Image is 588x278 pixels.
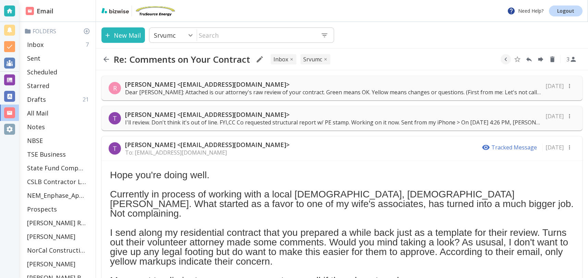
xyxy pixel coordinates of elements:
[24,161,93,175] div: State Fund Compensation
[125,88,541,96] p: Dear [PERSON_NAME]: Attached is our attorney's raw review of your contract. Green means OK. Yello...
[27,150,66,158] p: TSE Business
[546,144,564,151] p: [DATE]
[24,51,93,65] div: Sent
[547,54,558,64] button: Delete
[27,246,86,254] p: NorCal Construction
[125,141,290,149] p: [PERSON_NAME] <[EMAIL_ADDRESS][DOMAIN_NAME]>
[101,27,145,43] button: New Mail
[24,134,93,147] div: NBSE
[135,5,176,16] img: TruSource Energy, Inc.
[125,149,290,156] p: To: [EMAIL_ADDRESS][DOMAIN_NAME]
[303,56,322,63] p: SRVUMC
[24,106,93,120] div: All Mail
[27,232,75,241] p: [PERSON_NAME]
[113,84,117,92] p: R
[524,54,534,64] button: Reply
[24,79,93,93] div: Starred
[114,54,250,65] h2: Re: Comments on Your Contract
[479,141,540,154] button: Tracked Message
[101,8,129,13] img: bizwise
[27,123,45,131] p: Notes
[113,144,117,153] p: T
[24,257,93,271] div: [PERSON_NAME]
[27,136,43,145] p: NBSE
[24,147,93,161] div: TSE Business
[507,7,543,15] p: Need Help?
[563,51,580,68] button: See Participants
[536,54,546,64] button: Forward
[24,65,93,79] div: Scheduled
[549,5,583,16] a: Logout
[24,230,93,243] div: [PERSON_NAME]
[273,56,288,63] p: INBOX
[24,202,93,216] div: Prospects
[86,41,91,48] p: 7
[24,38,93,51] div: Inbox7
[125,119,541,126] p: I'll review. Don't think it's out of line. FYI,CC Co requested structural report w/ PE stamp. Wor...
[482,143,537,152] p: Tracked Message
[27,68,57,76] p: Scheduled
[102,136,582,161] div: T[PERSON_NAME] <[EMAIL_ADDRESS][DOMAIN_NAME]>To: [EMAIL_ADDRESS][DOMAIN_NAME]Tracked Message[DATE]
[125,80,541,88] p: [PERSON_NAME] <[EMAIL_ADDRESS][DOMAIN_NAME]>
[27,95,46,104] p: Drafts
[27,54,40,62] p: Sent
[24,175,93,189] div: CSLB Contractor License
[557,9,574,13] p: Logout
[24,189,93,202] div: NEM_Enphase_Applications
[27,205,57,213] p: Prospects
[26,7,53,16] h2: Email
[546,82,564,90] p: [DATE]
[125,110,541,119] p: [PERSON_NAME] <[EMAIL_ADDRESS][DOMAIN_NAME]>
[154,31,176,39] p: Srvumc
[27,178,86,186] p: CSLB Contractor License
[27,82,49,90] p: Starred
[24,216,93,230] div: [PERSON_NAME] Residence
[27,219,86,227] p: [PERSON_NAME] Residence
[197,28,315,42] input: Search
[27,109,48,117] p: All Mail
[26,7,34,15] img: DashboardSidebarEmail.svg
[27,40,44,49] p: Inbox
[27,260,75,268] p: [PERSON_NAME]
[24,243,93,257] div: NorCal Construction
[24,120,93,134] div: Notes
[113,114,117,122] p: T
[24,27,93,35] p: Folders
[83,96,91,103] p: 21
[566,56,569,63] p: 3
[546,112,564,120] p: [DATE]
[24,93,93,106] div: Drafts21
[27,164,86,172] p: State Fund Compensation
[27,191,86,200] p: NEM_Enphase_Applications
